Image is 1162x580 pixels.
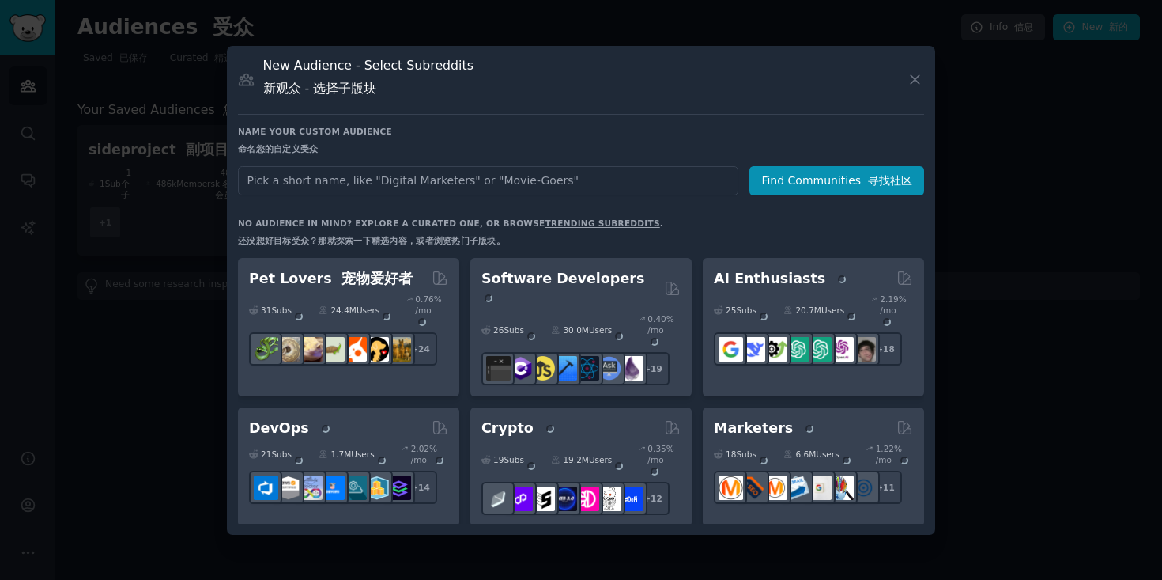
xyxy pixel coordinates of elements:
img: ethfinance [486,487,511,511]
div: + 14 [404,471,437,504]
img: OnlineMarketing [851,476,876,500]
h3: New Audience - Select Subreddits [263,57,473,103]
img: aws_cdk [364,476,389,500]
img: AskComputerScience [597,356,621,381]
div: + 24 [404,332,437,366]
div: 2.02 % /mo [411,443,448,465]
img: elixir [619,356,643,381]
font: 还没想好目标受众？那就探索一下精选内容，或者浏览热门子版块。 [238,236,505,245]
div: 0.40 % /mo [647,313,681,347]
img: csharp [508,356,533,381]
div: 21 Sub s [249,443,307,465]
div: 0.76 % /mo [415,294,448,327]
img: web3 [553,487,577,511]
h2: DevOps [249,419,333,438]
img: Emailmarketing [785,476,809,500]
img: chatgpt_promptDesign [785,337,809,362]
div: + 11 [869,471,902,504]
img: PetAdvice [364,337,389,362]
div: 20.7M Users [783,294,860,327]
img: herpetology [254,337,278,362]
img: Docker_DevOps [298,476,323,500]
img: DevOpsLinks [320,476,345,500]
img: AskMarketing [763,476,787,500]
div: 19.2M Users [551,443,628,476]
img: software [486,356,511,381]
font: 新观众 - 选择子版块 [263,81,377,96]
img: defi_ [619,487,643,511]
img: defiblockchain [575,487,599,511]
div: 25 Sub s [714,294,772,327]
img: AItoolsCatalog [763,337,787,362]
img: CryptoNews [597,487,621,511]
img: MarketingResearch [829,476,854,500]
img: iOSProgramming [553,356,577,381]
button: Find Communities 寻找社区 [749,166,924,195]
img: PlatformEngineers [387,476,411,500]
img: bigseo [741,476,765,500]
h2: Pet Lovers [249,269,413,289]
img: 0xPolygon [508,487,533,511]
div: 1.7M Users [319,443,390,465]
h2: AI Enthusiasts [714,269,849,289]
img: ethstaker [530,487,555,511]
img: DeepSeek [741,337,765,362]
input: Pick a short name, like "Digital Marketers" or "Movie-Goers" [238,166,738,195]
div: No audience in mind? Explore a curated one, or browse . [238,218,663,252]
div: + 12 [636,482,670,515]
img: leopardgeckos [298,337,323,362]
img: ballpython [276,337,300,362]
font: 宠物爱好者 [341,271,413,286]
img: chatgpt_prompts_ [807,337,832,362]
font: 命名您的自定义受众 [238,144,318,154]
img: reactnative [575,356,599,381]
h3: Name your custom audience [238,126,924,161]
img: azuredevops [254,476,278,500]
div: 1.22 % /mo [876,443,913,465]
h2: Software Developers [481,269,658,308]
img: googleads [807,476,832,500]
img: learnjavascript [530,356,555,381]
div: 2.19 % /mo [880,294,913,327]
img: AWS_Certified_Experts [276,476,300,500]
div: 30.0M Users [551,313,628,347]
img: GoogleGeminiAI [719,337,743,362]
img: content_marketing [719,476,743,500]
div: 6.6M Users [783,443,855,465]
img: OpenAIDev [829,337,854,362]
div: 18 Sub s [714,443,772,465]
div: + 18 [869,332,902,366]
div: 0.35 % /mo [647,443,681,476]
img: turtle [320,337,345,362]
h2: Crypto [481,419,557,438]
img: dogbreed [387,337,411,362]
div: 24.4M Users [319,294,395,327]
a: trending subreddits [545,218,659,228]
img: cockatiel [342,337,367,362]
h2: Marketers [714,419,817,438]
img: ArtificalIntelligence [851,337,876,362]
div: 31 Sub s [249,294,307,327]
img: platformengineering [342,476,367,500]
div: 26 Sub s [481,313,540,347]
font: 寻找社区 [868,174,912,187]
div: 19 Sub s [481,443,540,476]
div: + 19 [636,352,670,385]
